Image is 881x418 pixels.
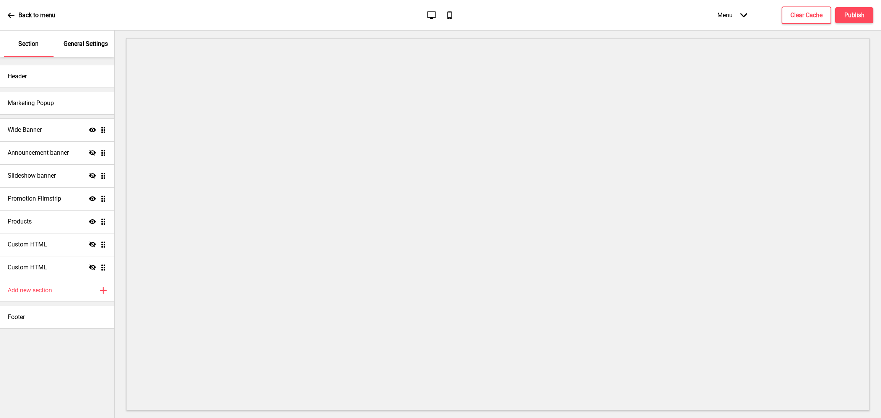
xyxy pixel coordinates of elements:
h4: Slideshow banner [8,172,56,180]
div: Menu [710,4,755,26]
p: General Settings [63,40,108,48]
h4: Add new section [8,286,52,295]
h4: Announcement banner [8,149,69,157]
h4: Publish [844,11,865,19]
h4: Wide Banner [8,126,42,134]
button: Clear Cache [782,6,831,24]
h4: Custom HTML [8,263,47,272]
p: Section [18,40,39,48]
a: Back to menu [8,5,55,26]
h4: Promotion Filmstrip [8,194,61,203]
p: Back to menu [18,11,55,19]
button: Publish [835,7,873,23]
h4: Clear Cache [790,11,822,19]
h4: Marketing Popup [8,99,54,107]
h4: Custom HTML [8,240,47,249]
h4: Footer [8,313,25,321]
h4: Products [8,217,32,226]
h4: Header [8,72,27,81]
